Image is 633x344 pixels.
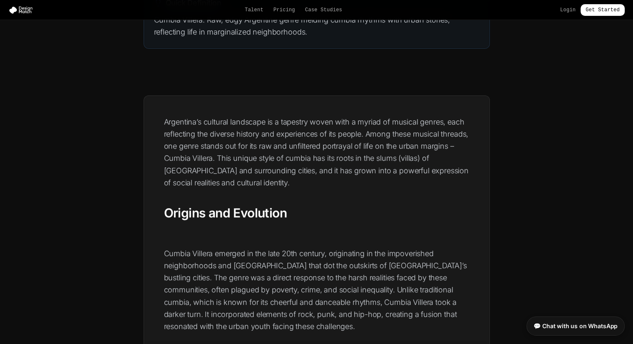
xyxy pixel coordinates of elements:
[8,6,37,14] img: Design Match
[560,7,576,13] a: Login
[164,247,469,333] p: Cumbia Villera emerged in the late 20th century, originating in the impoverished neighborhoods an...
[273,7,295,13] a: Pricing
[154,14,479,38] p: Cumbia Villera: Raw, edgy Argentine genre melding cumbia rhythms with urban stories, reflecting l...
[164,205,287,220] strong: Origins and Evolution
[305,7,342,13] a: Case Studies
[526,317,625,336] a: 💬 Chat with us on WhatsApp
[164,117,469,187] span: Argentina’s cultural landscape is a tapestry woven with a myriad of musical genres, each reflecti...
[581,4,625,16] a: Get Started
[245,7,263,13] a: Talent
